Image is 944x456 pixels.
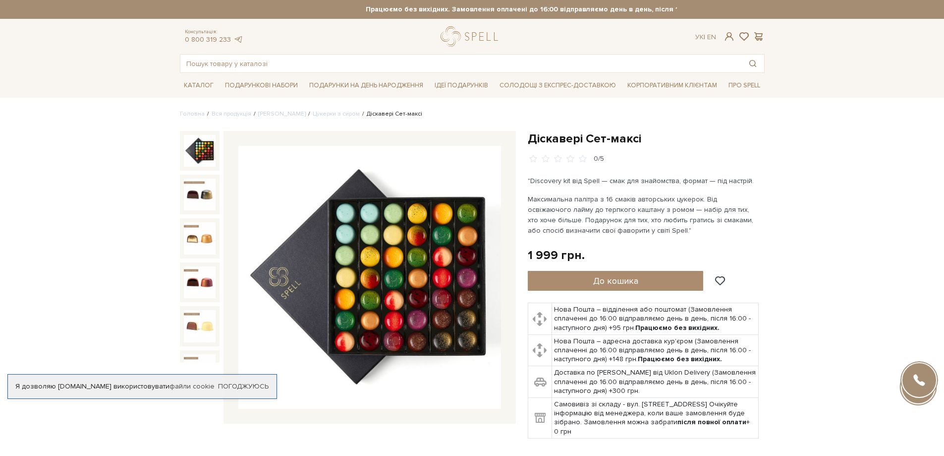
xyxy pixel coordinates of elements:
span: Подарункові набори [221,78,302,93]
span: | [704,33,705,41]
span: Про Spell [724,78,764,93]
button: Пошук товару у каталозі [741,55,764,72]
a: [PERSON_NAME] [258,110,306,118]
li: Діскавері Сет-максі [360,110,422,119]
b: після повної оплати [677,418,746,426]
span: Консультація: [185,29,243,35]
a: logo [441,26,502,47]
h1: Діскавері Сет-максі [528,131,765,146]
strong: Працюємо без вихідних. Замовлення оплачені до 16:00 відправляємо день в день, після 16:00 - насту... [268,5,852,14]
img: Діскавері Сет-максі [184,179,216,210]
input: Пошук товару у каталозі [180,55,741,72]
img: Діскавері Сет-максі [184,266,216,298]
p: Максимальна палітра з 16 смаків авторських цукерок. Від освіжаючого лайму до терпкого каштану з р... [528,194,760,236]
img: Діскавері Сет-максі [184,135,216,167]
span: Ідеї подарунків [431,78,492,93]
td: Самовивіз зі складу - вул. [STREET_ADDRESS] Очікуйте інформацію від менеджера, коли ваше замовлен... [552,398,759,439]
a: Цукерки з сиром [313,110,360,118]
div: Я дозволяю [DOMAIN_NAME] використовувати [8,382,277,391]
span: Подарунки на День народження [305,78,427,93]
a: 0 800 319 233 [185,35,231,44]
a: Солодощі з експрес-доставкою [496,77,620,94]
td: Нова Пошта – адресна доставка кур'єром (Замовлення сплаченні до 16:00 відправляємо день в день, п... [552,334,759,366]
button: До кошика [528,271,704,291]
div: 0/5 [594,154,604,164]
td: Нова Пошта – відділення або поштомат (Замовлення сплаченні до 16:00 відправляємо день в день, піс... [552,303,759,335]
a: telegram [233,35,243,44]
img: Діскавері Сет-максі [184,222,216,254]
a: файли cookie [169,382,215,391]
a: Корпоративним клієнтам [623,77,721,94]
img: Діскавері Сет-максі [184,354,216,386]
img: Діскавері Сет-максі [238,146,501,409]
a: Головна [180,110,205,118]
b: Працюємо без вихідних. [635,324,720,332]
span: Каталог [180,78,218,93]
a: Вся продукція [212,110,251,118]
td: Доставка по [PERSON_NAME] від Uklon Delivery (Замовлення сплаченні до 16:00 відправляємо день в д... [552,366,759,398]
a: En [707,33,716,41]
p: "Discovery kit від Spell — смак для знайомства, формат — під настрій. [528,176,760,186]
b: Працюємо без вихідних. [638,355,722,363]
span: До кошика [593,275,638,286]
div: Ук [695,33,716,42]
a: Погоджуюсь [218,382,269,391]
div: 1 999 грн. [528,248,585,263]
img: Діскавері Сет-максі [184,310,216,342]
